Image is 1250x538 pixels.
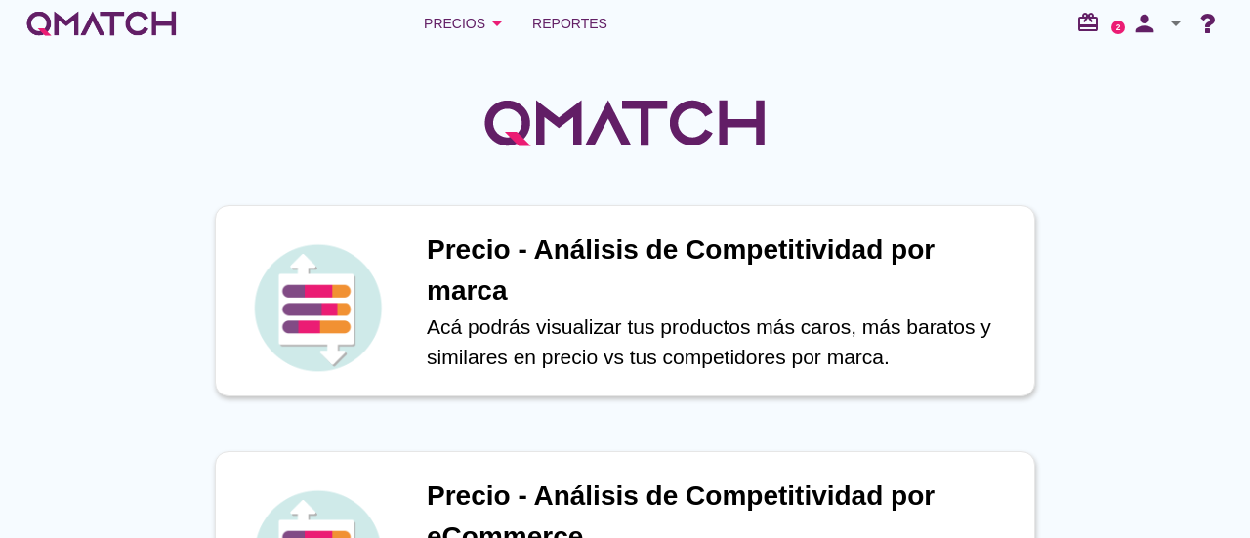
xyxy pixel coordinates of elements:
[1116,22,1121,31] text: 2
[187,205,1062,396] a: iconPrecio - Análisis de Competitividad por marcaAcá podrás visualizar tus productos más caros, m...
[1125,10,1164,37] i: person
[1076,11,1107,34] i: redeem
[424,12,509,35] div: Precios
[485,12,509,35] i: arrow_drop_down
[427,229,1015,311] h1: Precio - Análisis de Competitividad por marca
[249,239,386,376] img: icon
[408,4,524,43] button: Precios
[479,74,771,172] img: QMatchLogo
[524,4,615,43] a: Reportes
[1164,12,1187,35] i: arrow_drop_down
[23,4,180,43] a: white-qmatch-logo
[1111,21,1125,34] a: 2
[427,311,1015,373] p: Acá podrás visualizar tus productos más caros, más baratos y similares en precio vs tus competido...
[532,12,607,35] span: Reportes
